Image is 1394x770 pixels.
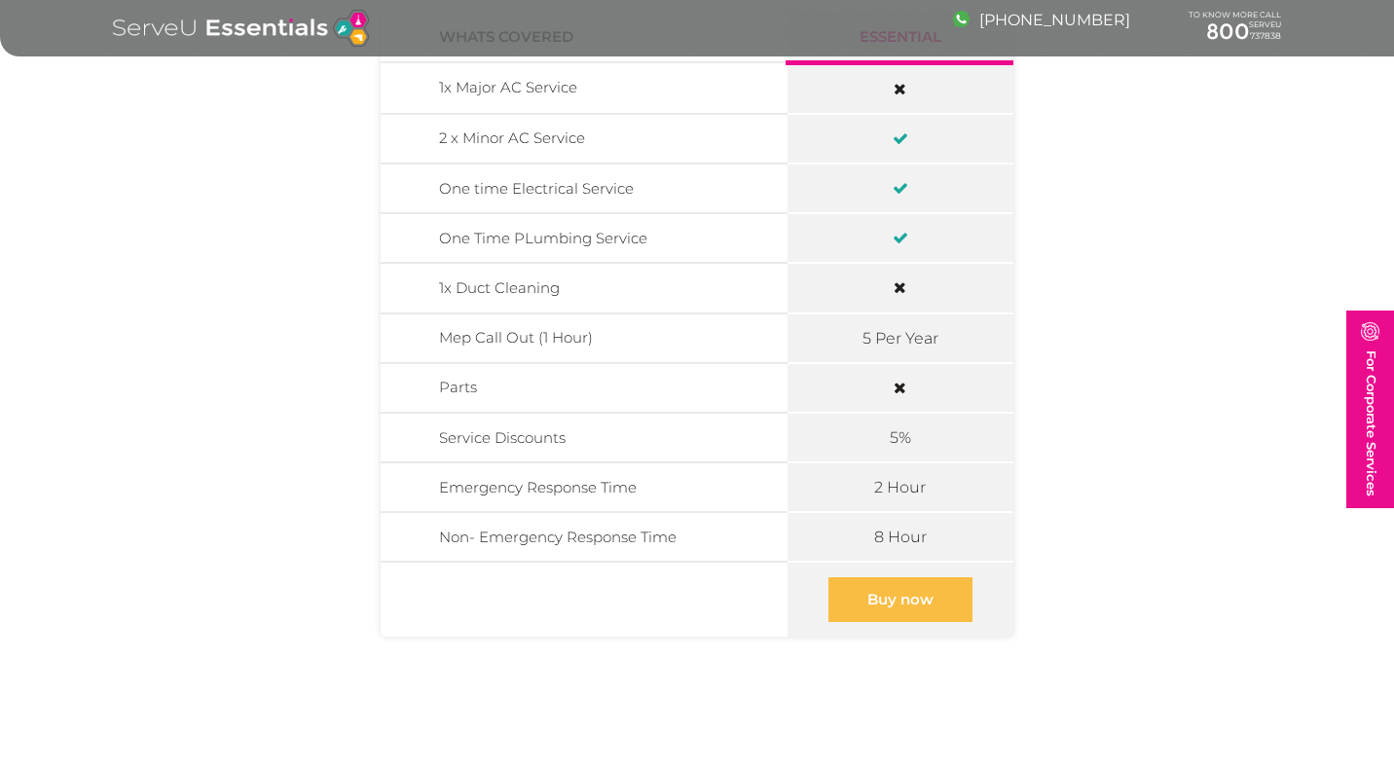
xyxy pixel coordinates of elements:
td: 2 x Minor AC Service [381,114,787,164]
td: 5% [787,413,1013,462]
div: TO KNOW MORE CALL SERVEU [1189,11,1281,46]
img: logo [113,10,369,47]
a: For Corporate Services [1346,311,1394,508]
td: Parts [381,363,787,413]
td: Service Discounts [381,413,787,462]
td: One time Electrical Service [381,164,787,213]
td: 2 Hour [787,462,1013,512]
td: Mep Call Out (1 Hour) [381,313,787,363]
td: 1x Duct Cleaning [381,263,787,312]
td: 8 Hour [787,512,1013,562]
a: Buy now [828,577,972,622]
img: image [1361,322,1379,341]
span: 800 [1206,18,1250,45]
td: One Time PLumbing Service [381,213,787,263]
img: image [953,11,970,27]
td: Non- Emergency Response Time [381,512,787,562]
a: 800737838 [1189,19,1281,45]
td: Emergency Response Time [381,462,787,512]
a: [PHONE_NUMBER] [953,11,1130,29]
td: 5 Per Year [787,313,1013,363]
